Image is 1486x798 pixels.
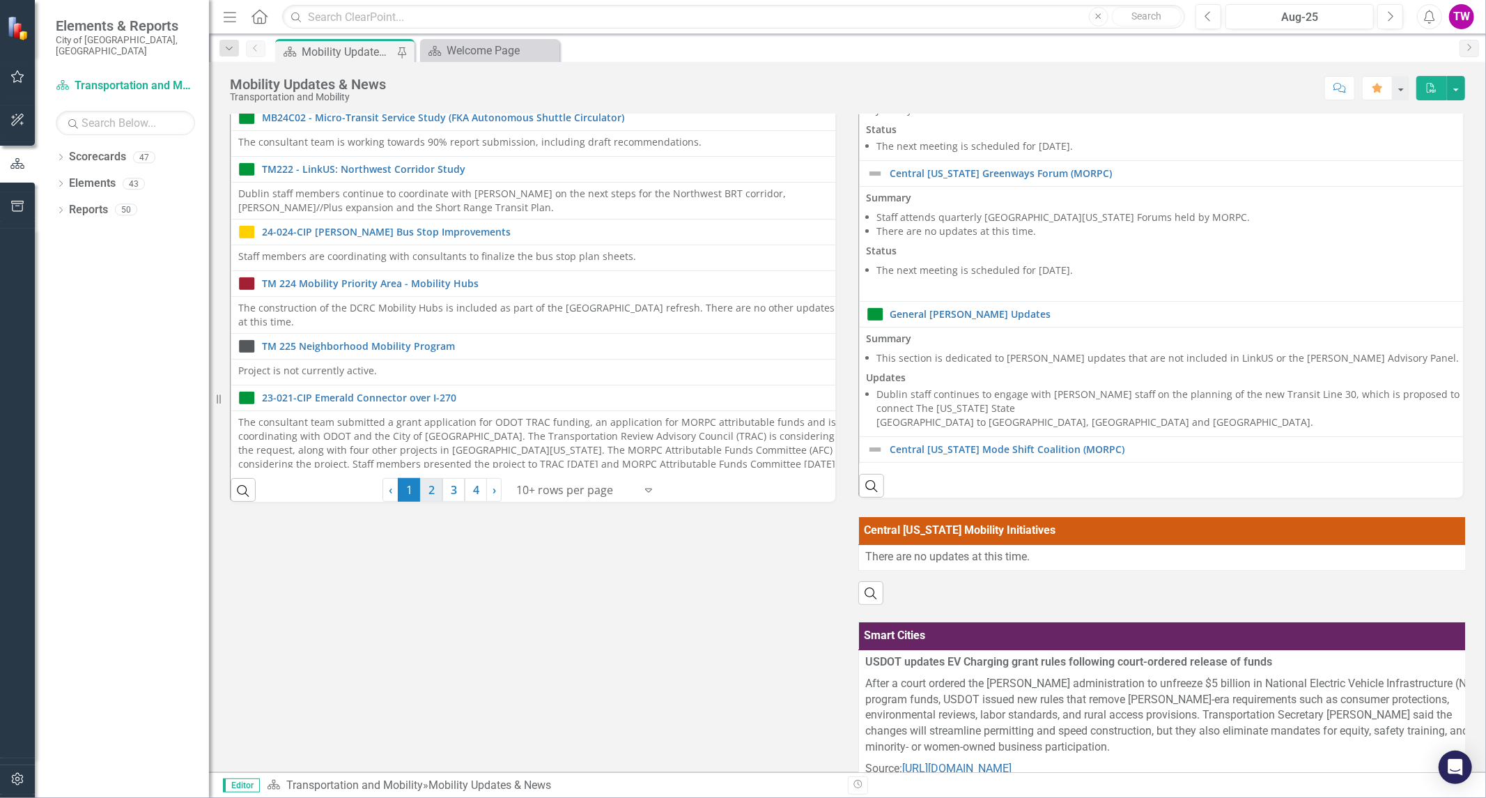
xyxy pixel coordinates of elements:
a: Transportation and Mobility [56,78,195,94]
li: The next meeting is scheduled for [DATE]. [877,139,1477,153]
td: Double-Click to Edit Right Click for Context Menu [231,156,852,182]
img: On Target [238,390,255,406]
a: TM 224 Mobility Priority Area - Mobility Hubs [262,278,844,289]
img: On Target [238,109,255,126]
div: Transportation and Mobility [230,92,386,102]
td: Double-Click to Edit [859,463,1484,600]
div: Mobility Updates & News [302,43,394,61]
p: The construction of the DCRC Mobility Hubs is included as part of the [GEOGRAPHIC_DATA] refresh. ... [238,301,844,329]
a: 24-024-CIP [PERSON_NAME] Bus Stop Improvements [262,227,844,237]
td: Double-Click to Edit Right Click for Context Menu [231,105,852,130]
div: Welcome Page [447,42,556,59]
img: ClearPoint Strategy [7,16,31,40]
a: Scorecards [69,149,126,165]
a: [URL][DOMAIN_NAME] [903,762,1012,775]
p: The consultant team is working towards 90% report submission, including draft recommendations. [238,135,844,149]
strong: Status [867,123,897,136]
div: 47 [133,151,155,163]
td: Double-Click to Edit Right Click for Context Menu [859,302,1484,328]
strong: Summary [867,332,912,345]
img: On Target [238,161,255,178]
strong: Status [867,244,897,257]
td: Double-Click to Edit [231,130,852,156]
td: Double-Click to Edit [231,410,852,531]
span: Elements & Reports [56,17,195,34]
a: MB24C02 - Micro-Transit Service Study (FKA Autonomous Shuttle Circulator) [262,112,844,123]
td: Double-Click to Edit [231,245,852,270]
button: Search [1112,7,1182,26]
a: 2 [420,478,442,502]
input: Search Below... [56,111,195,135]
input: Search ClearPoint... [282,5,1185,29]
p: The consultant team submitted a grant application for ODOT TRAC funding, an application for MORPC... [238,415,844,527]
li: There are no updates at this time. [877,224,1477,238]
strong: USDOT updates EV Charging grant rules following court-ordered release of funds [866,655,1273,668]
a: Reports [69,202,108,218]
a: Central [US_STATE] Greenways Forum (MORPC) [890,168,1477,178]
td: Double-Click to Edit [231,296,852,333]
div: » [267,778,837,794]
span: Editor [223,778,260,792]
span: ‹ [389,482,392,498]
td: Double-Click to Edit [859,187,1484,302]
div: Open Intercom Messenger [1439,751,1472,784]
strong: Updates [867,371,906,384]
td: Double-Click to Edit [231,359,852,385]
small: City of [GEOGRAPHIC_DATA], [GEOGRAPHIC_DATA] [56,34,195,57]
img: Not Started [238,338,255,355]
img: Near Target [238,224,255,240]
div: Mobility Updates & News [230,77,386,92]
a: General [PERSON_NAME] Updates [890,309,1477,319]
a: TM222 - LinkUS: Northwest Corridor Study [262,164,844,174]
div: Aug-25 [1230,9,1369,26]
p: Dublin staff members continue to coordinate with [PERSON_NAME] on the next steps for the Northwes... [238,187,844,215]
a: Welcome Page [424,42,556,59]
a: Elements [69,176,116,192]
a: TM 225 Neighborhood Mobility Program [262,341,844,351]
button: Aug-25 [1225,4,1374,29]
li: This section is dedicated to [PERSON_NAME] updates that are not included in LinkUS or the [PERSON... [877,351,1477,365]
img: Off Target [238,275,255,292]
a: 4 [465,478,487,502]
span: › [493,482,496,498]
a: Transportation and Mobility [286,778,423,792]
span: Search [1131,10,1161,22]
td: Double-Click to Edit Right Click for Context Menu [859,161,1484,187]
td: Double-Click to Edit Right Click for Context Menu [231,219,852,245]
p: Staff members are coordinating with consultants to finalize the bus stop plan sheets. [238,250,844,263]
td: Double-Click to Edit Right Click for Context Menu [231,385,852,410]
div: 50 [115,204,137,216]
img: Not Defined [867,165,883,182]
a: Central [US_STATE] Mode Shift Coalition (MORPC) [890,444,1477,454]
a: 23-021-CIP Emerald Connector over I-270 [262,392,844,403]
div: 43 [123,178,145,190]
img: On Target [867,306,883,323]
li: The next meeting is scheduled for [DATE]. [877,263,1477,277]
u: Source [866,762,900,775]
td: Double-Click to Edit [859,328,1484,437]
td: Double-Click to Edit Right Click for Context Menu [231,270,852,296]
span: 1 [398,478,420,502]
div: Mobility Updates & News [428,778,551,792]
td: Double-Click to Edit [231,182,852,219]
button: TW [1449,4,1474,29]
td: Double-Click to Edit Right Click for Context Menu [231,333,852,359]
strong: Summary [867,191,912,204]
a: 3 [442,478,465,502]
td: Double-Click to Edit Right Click for Context Menu [859,437,1484,463]
p: Project is not currently active. [238,364,844,378]
li: Dublin staff continues to engage with [PERSON_NAME] staff on the planning of the new Transit Line... [877,388,1477,429]
img: Not Defined [867,441,883,458]
li: Staff attends quarterly [GEOGRAPHIC_DATA][US_STATE] Forums held by MORPC. [877,210,1477,224]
